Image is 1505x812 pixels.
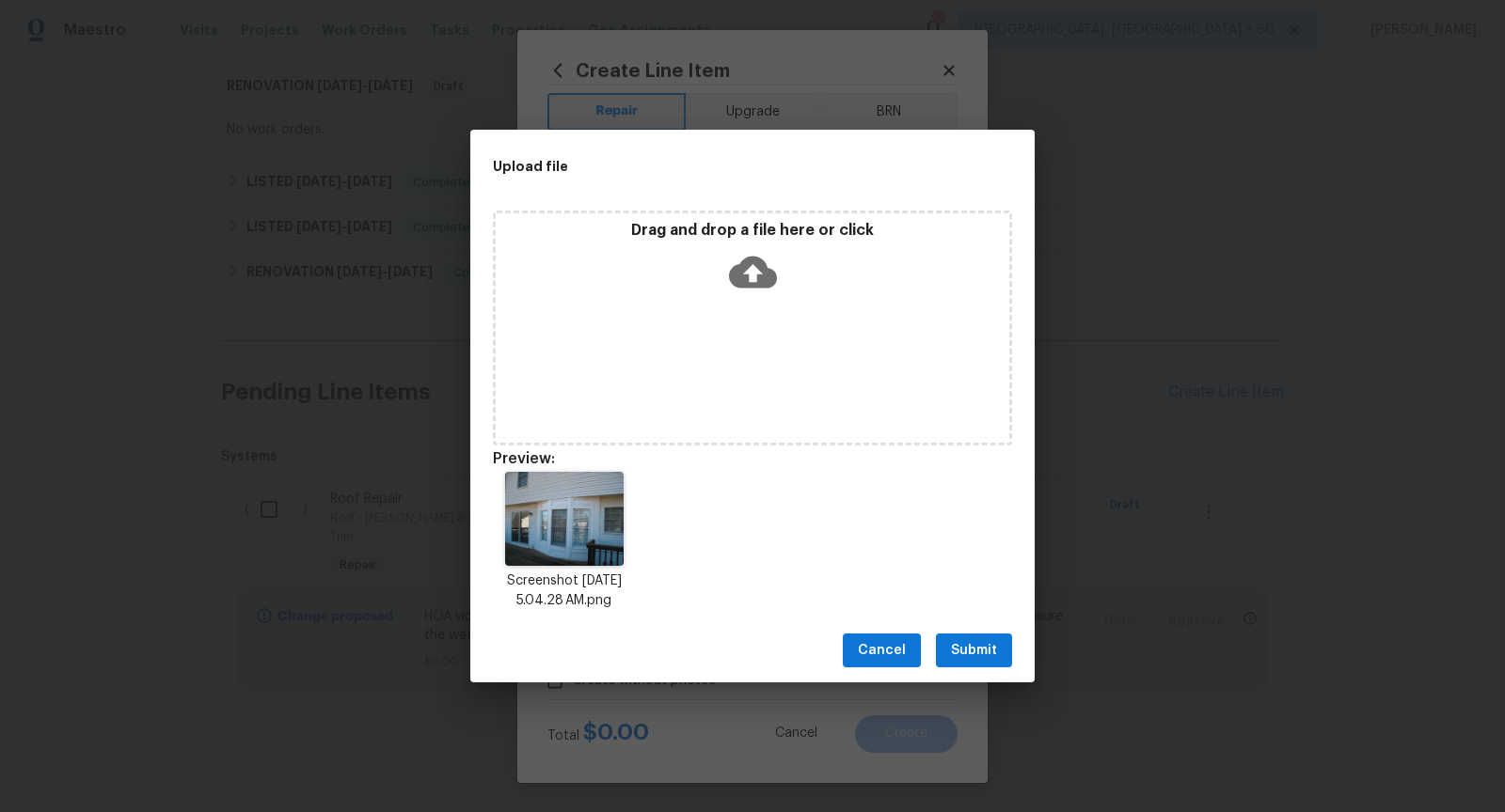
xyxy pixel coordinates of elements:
[493,156,927,177] h2: Upload file
[493,571,636,611] p: Screenshot [DATE] 5.04.28 AM.png
[858,639,906,663] span: Cancel
[505,472,625,566] img: q66g+j87hbasyjWCgwAAAABJRU5ErkJggg==
[496,221,1009,241] p: Drag and drop a file here or click
[936,633,1012,668] button: Submit
[951,639,997,663] span: Submit
[843,633,921,668] button: Cancel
